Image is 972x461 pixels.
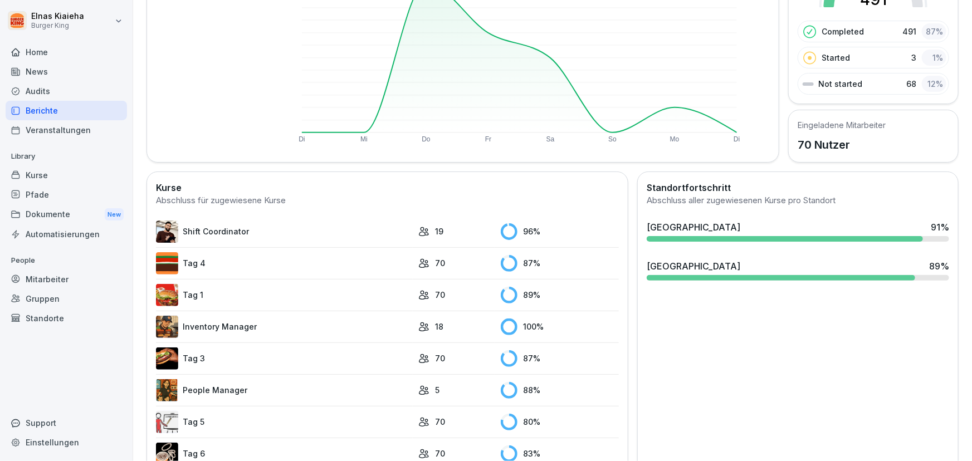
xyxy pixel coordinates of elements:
[647,220,740,234] div: [GEOGRAPHIC_DATA]
[156,284,413,306] a: Tag 1
[647,194,949,207] div: Abschluss aller zugewiesenen Kurse pro Standort
[501,287,619,303] div: 89 %
[922,50,946,66] div: 1 %
[902,26,916,37] p: 491
[435,289,445,301] p: 70
[501,318,619,335] div: 100 %
[422,135,431,143] text: Do
[546,135,555,143] text: Sa
[156,220,413,243] a: Shift Coordinator
[156,347,178,370] img: cq6tslmxu1pybroki4wxmcwi.png
[6,148,127,165] p: Library
[156,220,178,243] img: q4kvd0p412g56irxfxn6tm8s.png
[299,135,305,143] text: Di
[435,352,445,364] p: 70
[6,42,127,62] a: Home
[734,135,740,143] text: Di
[105,208,124,221] div: New
[798,119,886,131] h5: Eingeladene Mitarbeiter
[156,411,178,433] img: vy1vuzxsdwx3e5y1d1ft51l0.png
[6,101,127,120] a: Berichte
[156,194,619,207] div: Abschluss für zugewiesene Kurse
[156,379,413,401] a: People Manager
[822,52,850,63] p: Started
[6,289,127,308] a: Gruppen
[156,347,413,370] a: Tag 3
[435,384,439,396] p: 5
[609,135,617,143] text: So
[647,181,949,194] h2: Standortfortschritt
[156,284,178,306] img: kxzo5hlrfunza98hyv09v55a.png
[156,411,413,433] a: Tag 5
[156,252,413,274] a: Tag 4
[822,26,864,37] p: Completed
[501,350,619,367] div: 87 %
[6,185,127,204] a: Pfade
[6,165,127,185] a: Kurse
[435,448,445,459] p: 70
[647,259,740,273] div: [GEOGRAPHIC_DATA]
[501,255,619,272] div: 87 %
[6,224,127,244] a: Automatisierungen
[156,252,178,274] img: a35kjdk9hf9utqmhbz0ibbvi.png
[6,413,127,433] div: Support
[435,416,445,428] p: 70
[922,23,946,40] div: 87 %
[501,414,619,430] div: 80 %
[818,78,862,90] p: Not started
[435,321,443,332] p: 18
[911,52,916,63] p: 3
[6,81,127,101] a: Audits
[6,269,127,289] a: Mitarbeiter
[156,316,178,338] img: o1h5p6rcnzw0lu1jns37xjxx.png
[31,12,84,21] p: Elnas Kiaieha
[6,120,127,140] a: Veranstaltungen
[6,308,127,328] a: Standorte
[360,135,368,143] text: Mi
[6,204,127,225] a: DokumenteNew
[435,257,445,269] p: 70
[501,382,619,399] div: 88 %
[642,216,954,246] a: [GEOGRAPHIC_DATA]91%
[929,259,949,273] div: 89 %
[156,316,413,338] a: Inventory Manager
[156,379,178,401] img: xc3x9m9uz5qfs93t7kmvoxs4.png
[6,204,127,225] div: Dokumente
[31,22,84,30] p: Burger King
[922,76,946,92] div: 12 %
[670,135,680,143] text: Mo
[6,252,127,269] p: People
[485,135,491,143] text: Fr
[931,220,949,234] div: 91 %
[798,136,886,153] p: 70 Nutzer
[156,181,619,194] h2: Kurse
[6,62,127,81] a: News
[501,223,619,240] div: 96 %
[906,78,916,90] p: 68
[6,433,127,452] a: Einstellungen
[642,255,954,285] a: [GEOGRAPHIC_DATA]89%
[435,225,443,237] p: 19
